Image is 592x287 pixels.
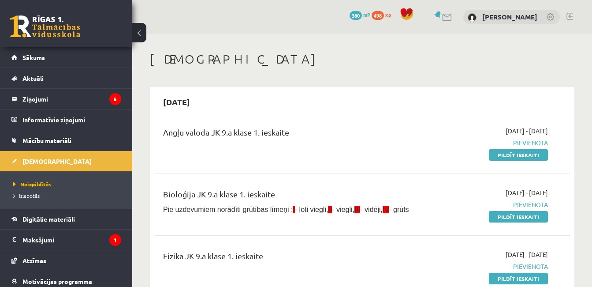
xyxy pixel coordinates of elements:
[11,89,121,109] a: Ziņojumi5
[468,13,477,22] img: Madara Karziņina
[11,68,121,88] a: Aktuāli
[372,11,384,20] span: 498
[482,12,537,21] a: [PERSON_NAME]
[22,53,45,61] span: Sākums
[11,250,121,271] a: Atzīmes
[354,206,360,213] span: III
[11,151,121,171] a: [DEMOGRAPHIC_DATA]
[22,215,75,223] span: Digitālie materiāli
[11,230,121,250] a: Maksājumi1
[372,11,395,18] a: 498 xp
[11,130,121,151] a: Mācību materiāli
[22,257,46,264] span: Atzīmes
[350,11,362,20] span: 380
[22,136,71,144] span: Mācību materiāli
[489,149,548,161] a: Pildīt ieskaiti
[109,93,121,105] i: 5
[383,206,389,213] span: IV
[350,11,370,18] a: 380 mP
[22,157,92,165] span: [DEMOGRAPHIC_DATA]
[10,15,80,38] a: Rīgas 1. Tālmācības vidusskola
[22,110,121,130] legend: Informatīvie ziņojumi
[363,11,370,18] span: mP
[385,11,391,18] span: xp
[22,89,121,109] legend: Ziņojumi
[22,277,92,285] span: Motivācijas programma
[163,188,415,204] div: Bioloģija JK 9.a klase 1. ieskaite
[22,230,121,250] legend: Maksājumi
[428,200,548,209] span: Pievienota
[428,138,548,147] span: Pievienota
[13,181,52,188] span: Neizpildītās
[13,192,40,199] span: Izlabotās
[163,206,409,213] span: Pie uzdevumiem norādīti grūtības līmeņi : - ļoti viegli, - viegli, - vidēji, - grūts
[11,110,121,130] a: Informatīvie ziņojumi
[22,74,44,82] span: Aktuāli
[163,250,415,266] div: Fizika JK 9.a klase 1. ieskaite
[428,262,548,271] span: Pievienota
[489,211,548,223] a: Pildīt ieskaiti
[506,188,548,197] span: [DATE] - [DATE]
[506,250,548,259] span: [DATE] - [DATE]
[489,273,548,284] a: Pildīt ieskaiti
[109,234,121,246] i: 1
[163,126,415,143] div: Angļu valoda JK 9.a klase 1. ieskaite
[11,209,121,229] a: Digitālie materiāli
[13,180,123,188] a: Neizpildītās
[506,126,548,136] span: [DATE] - [DATE]
[11,47,121,68] a: Sākums
[154,91,199,112] h2: [DATE]
[328,206,332,213] span: II
[293,206,294,213] span: I
[13,192,123,200] a: Izlabotās
[150,52,574,67] h1: [DEMOGRAPHIC_DATA]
